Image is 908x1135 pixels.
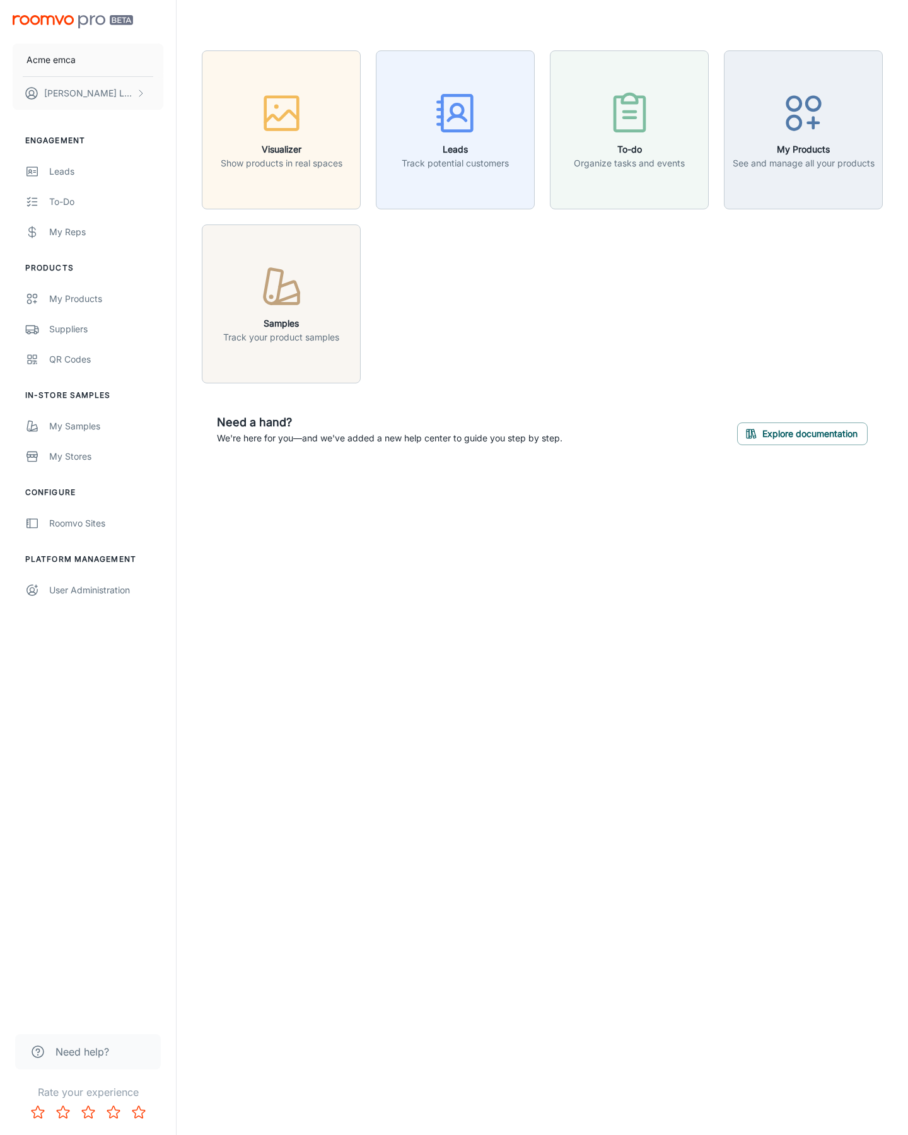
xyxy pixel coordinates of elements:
[202,296,361,309] a: SamplesTrack your product samples
[49,450,163,463] div: My Stores
[724,122,883,135] a: My ProductsSee and manage all your products
[574,156,685,170] p: Organize tasks and events
[202,50,361,209] button: VisualizerShow products in real spaces
[49,292,163,306] div: My Products
[737,426,868,439] a: Explore documentation
[733,156,875,170] p: See and manage all your products
[376,50,535,209] button: LeadsTrack potential customers
[13,15,133,28] img: Roomvo PRO Beta
[376,122,535,135] a: LeadsTrack potential customers
[217,414,562,431] h6: Need a hand?
[402,143,509,156] h6: Leads
[733,143,875,156] h6: My Products
[13,77,163,110] button: [PERSON_NAME] Leaptools
[49,352,163,366] div: QR Codes
[217,431,562,445] p: We're here for you—and we've added a new help center to guide you step by step.
[49,419,163,433] div: My Samples
[26,53,76,67] p: Acme emca
[223,330,339,344] p: Track your product samples
[221,143,342,156] h6: Visualizer
[550,122,709,135] a: To-doOrganize tasks and events
[402,156,509,170] p: Track potential customers
[737,422,868,445] button: Explore documentation
[202,224,361,383] button: SamplesTrack your product samples
[49,195,163,209] div: To-do
[574,143,685,156] h6: To-do
[724,50,883,209] button: My ProductsSee and manage all your products
[49,322,163,336] div: Suppliers
[44,86,133,100] p: [PERSON_NAME] Leaptools
[550,50,709,209] button: To-doOrganize tasks and events
[49,165,163,178] div: Leads
[13,44,163,76] button: Acme emca
[223,317,339,330] h6: Samples
[49,225,163,239] div: My Reps
[221,156,342,170] p: Show products in real spaces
